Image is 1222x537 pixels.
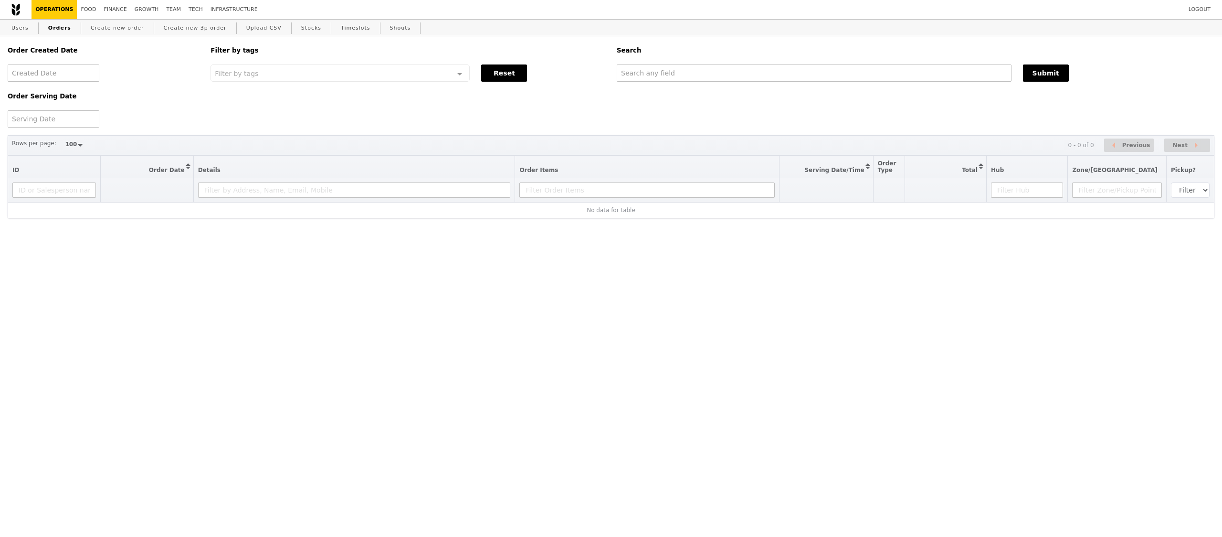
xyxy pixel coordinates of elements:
[617,47,1214,54] h5: Search
[337,20,374,37] a: Timeslots
[1072,167,1158,173] span: Zone/[GEOGRAPHIC_DATA]
[991,183,1063,198] input: Filter Hub
[1072,183,1162,198] input: Filter Zone/Pickup Point
[12,167,19,173] span: ID
[1172,140,1188,151] span: Next
[211,47,605,54] h5: Filter by tags
[12,139,56,148] label: Rows per page:
[1068,142,1094,149] div: 0 - 0 of 0
[44,20,75,37] a: Orders
[481,64,527,82] button: Reset
[12,183,96,198] input: ID or Salesperson name
[1171,167,1196,173] span: Pickup?
[160,20,231,37] a: Create new 3p order
[519,167,558,173] span: Order Items
[8,110,99,128] input: Serving Date
[1023,64,1069,82] button: Submit
[8,47,199,54] h5: Order Created Date
[1104,139,1154,152] button: Previous
[8,93,199,100] h5: Order Serving Date
[8,20,32,37] a: Users
[215,69,258,77] span: Filter by tags
[878,160,896,173] span: Order Type
[87,20,148,37] a: Create new order
[617,64,1011,82] input: Search any field
[242,20,285,37] a: Upload CSV
[12,207,1210,214] div: No data for table
[1122,140,1150,151] span: Previous
[519,183,775,198] input: Filter Order Items
[8,64,99,82] input: Created Date
[386,20,415,37] a: Shouts
[11,3,20,16] img: Grain logo
[991,167,1004,173] span: Hub
[198,183,511,198] input: Filter by Address, Name, Email, Mobile
[297,20,325,37] a: Stocks
[1164,139,1210,152] button: Next
[198,167,221,173] span: Details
